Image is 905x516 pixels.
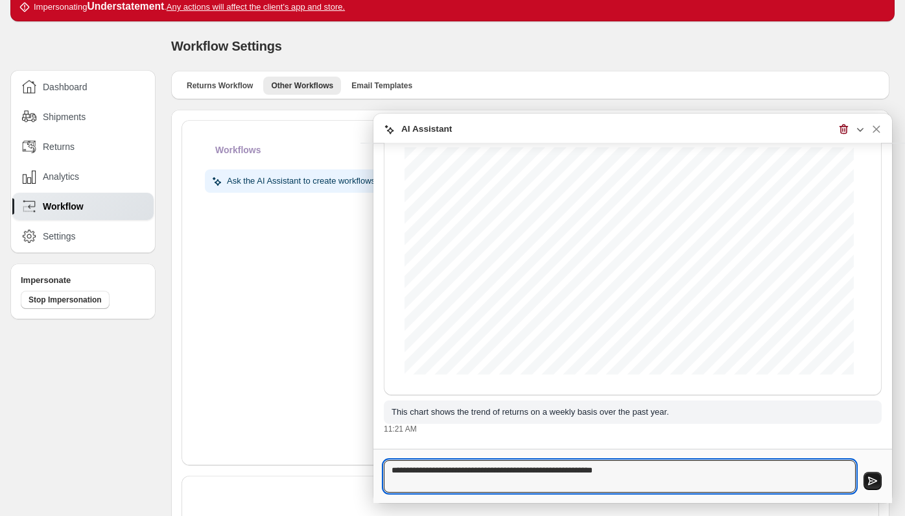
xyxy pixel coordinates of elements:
[384,424,417,434] p: 11:21 AM
[167,2,345,12] u: Any actions will affect the client's app and store.
[21,291,110,309] button: Stop Impersonation
[87,1,164,12] strong: Understatement
[43,80,88,93] span: Dashboard
[43,140,75,153] span: Returns
[271,80,333,91] span: Other Workflows
[43,110,86,123] span: Shipments
[21,274,145,287] h4: Impersonate
[43,200,84,213] span: Workflow
[351,80,412,91] span: Email Templates
[401,123,452,136] h3: AI Assistant
[43,170,79,183] span: Analytics
[187,80,253,91] span: Returns Workflow
[29,295,102,305] span: Stop Impersonation
[43,230,76,243] span: Settings
[171,39,282,53] span: Workflow Settings
[392,406,874,419] p: This chart shows the trend of returns on a weekly basis over the past year.
[227,175,406,188] p: Ask the AI Assistant to create workflows for you.
[215,143,261,156] h2: Workflows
